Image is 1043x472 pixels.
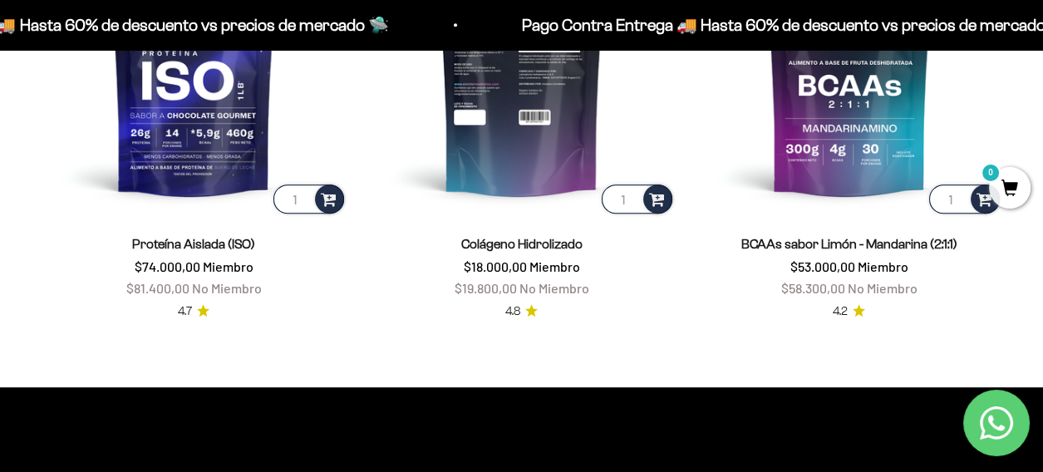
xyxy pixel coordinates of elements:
[203,258,253,274] span: Miembro
[989,180,1031,199] a: 0
[858,258,908,274] span: Miembro
[790,258,855,274] span: $53.000,00
[505,302,520,321] span: 4.8
[178,302,192,321] span: 4.7
[833,302,865,321] a: 4.24.2 de 5.0 estrellas
[848,280,918,296] span: No Miembro
[741,237,957,251] a: BCAAs sabor Limón - Mandarina (2:1:1)
[505,302,538,321] a: 4.84.8 de 5.0 estrellas
[981,163,1001,183] mark: 0
[781,280,845,296] span: $58.300,00
[192,280,262,296] span: No Miembro
[463,258,526,274] span: $18.000,00
[833,302,848,321] span: 4.2
[126,280,189,296] span: $81.400,00
[132,237,255,251] a: Proteína Aislada (ISO)
[135,258,200,274] span: $74.000,00
[460,237,582,251] a: Colágeno Hidrolizado
[529,258,579,274] span: Miembro
[519,280,588,296] span: No Miembro
[178,302,209,321] a: 4.74.7 de 5.0 estrellas
[454,280,516,296] span: $19.800,00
